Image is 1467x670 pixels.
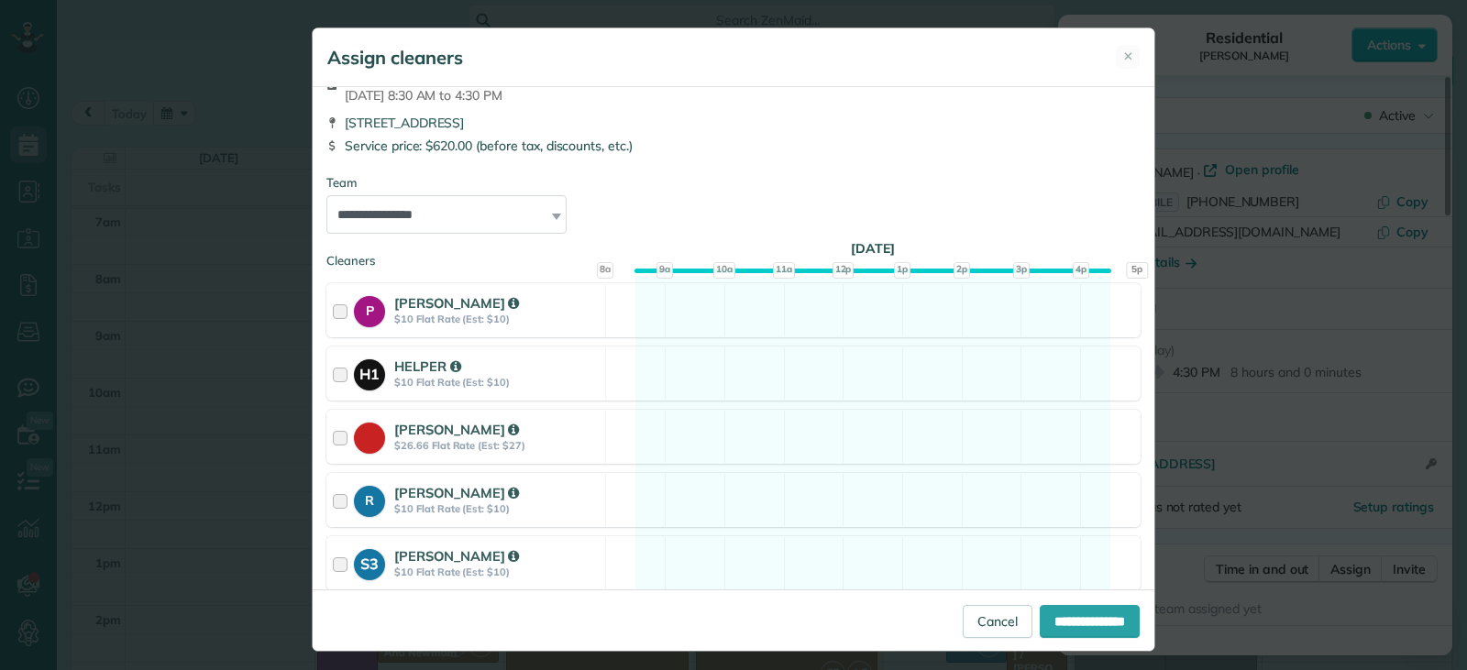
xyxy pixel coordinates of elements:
[394,421,519,438] strong: [PERSON_NAME]
[354,486,385,511] strong: R
[394,484,519,501] strong: [PERSON_NAME]
[394,294,519,312] strong: [PERSON_NAME]
[394,376,600,389] strong: $10 Flat Rate (Est: $10)
[345,86,522,104] span: [DATE] 8:30 AM to 4:30 PM
[326,114,1141,132] div: [STREET_ADDRESS]
[394,439,600,452] strong: $26.66 Flat Rate (Est: $27)
[354,296,385,321] strong: P
[326,252,1141,258] div: Cleaners
[394,502,600,515] strong: $10 Flat Rate (Est: $10)
[354,359,385,385] strong: H1
[394,566,600,578] strong: $10 Flat Rate (Est: $10)
[354,549,385,575] strong: S3
[963,605,1032,638] a: Cancel
[326,174,1141,192] div: Team
[394,357,461,375] strong: HELPER
[326,137,1141,155] div: Service price: $620.00 (before tax, discounts, etc.)
[1123,48,1133,65] span: ✕
[327,45,463,71] h5: Assign cleaners
[394,313,600,325] strong: $10 Flat Rate (Est: $10)
[394,547,519,565] strong: [PERSON_NAME]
